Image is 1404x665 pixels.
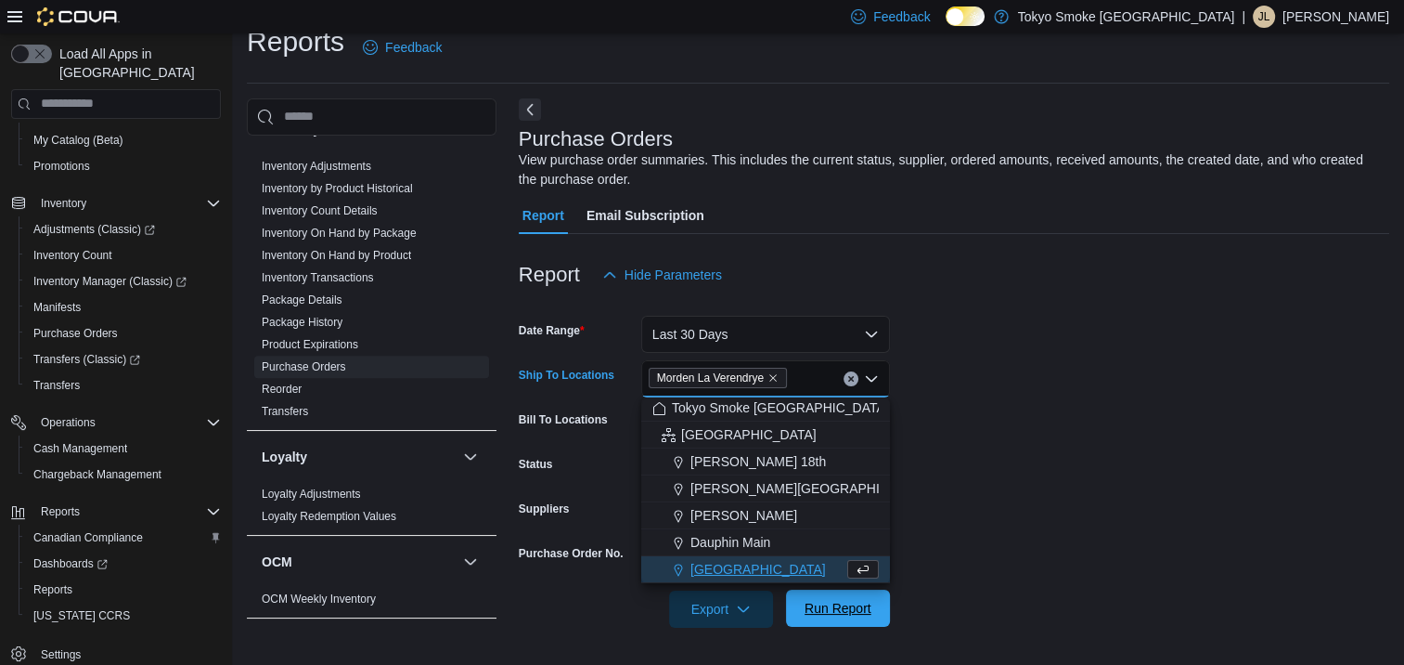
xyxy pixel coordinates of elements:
span: Cash Management [33,441,127,456]
span: Manifests [26,296,221,319]
a: Cash Management [26,437,135,460]
button: Purchase Orders [19,320,228,346]
a: Promotions [26,155,97,177]
a: Canadian Compliance [26,527,150,549]
span: Adjustments (Classic) [26,218,221,241]
span: My Catalog (Beta) [33,133,123,148]
button: [US_STATE] CCRS [19,603,228,629]
span: Morden La Verendrye [657,369,764,387]
span: Transfers (Classic) [33,352,140,367]
a: Dashboards [19,551,228,577]
span: [PERSON_NAME] [690,506,797,525]
span: Transfers [33,378,80,393]
span: Inventory [41,196,86,211]
button: OCM [262,553,456,571]
h1: Reports [247,23,344,60]
span: Adjustments (Classic) [33,222,155,237]
img: Cova [37,7,120,26]
button: Canadian Compliance [19,525,228,551]
button: [GEOGRAPHIC_DATA] [641,422,890,449]
button: Inventory [459,118,482,140]
h3: Report [519,264,580,286]
span: JL [1258,6,1270,28]
button: Pricing [459,633,482,656]
label: Suppliers [519,502,570,516]
button: [PERSON_NAME][GEOGRAPHIC_DATA] [641,476,890,502]
span: Inventory Count [33,248,112,263]
label: Bill To Locations [519,412,608,427]
button: Inventory [4,190,228,216]
button: OCM [459,551,482,573]
div: Inventory [247,155,496,430]
span: Dark Mode [946,26,947,27]
button: Reports [4,499,228,525]
a: Purchase Orders [262,360,346,373]
a: Package History [262,316,342,329]
a: Inventory Manager (Classic) [26,270,194,293]
span: Cash Management [26,437,221,460]
button: My Catalog (Beta) [19,127,228,153]
span: Inventory Count Details [262,203,378,218]
h3: Purchase Orders [519,128,673,150]
span: Hide Parameters [625,266,722,284]
span: Tokyo Smoke [GEOGRAPHIC_DATA] [672,398,889,417]
button: Manifests [19,294,228,320]
button: Cash Management [19,436,228,462]
span: Chargeback Management [33,467,161,482]
button: Dauphin Main [641,529,890,556]
span: Transfers (Classic) [26,348,221,371]
span: Inventory Count [26,244,221,267]
span: Reorder [262,382,302,397]
span: Dashboards [33,556,108,571]
h3: Loyalty [262,448,307,466]
span: Export [680,591,762,628]
span: Dashboards [26,553,221,575]
button: Close list of options [864,372,879,386]
p: | [1242,6,1245,28]
span: Purchase Orders [262,359,346,374]
label: Status [519,457,553,472]
span: Operations [33,411,221,434]
span: Washington CCRS [26,605,221,627]
a: Inventory Count [26,244,120,267]
a: OCM Weekly Inventory [262,593,376,606]
a: Reports [26,579,80,601]
span: Feedback [385,38,442,57]
span: Settings [33,642,221,665]
span: [GEOGRAPHIC_DATA] [690,560,826,579]
span: [GEOGRAPHIC_DATA] [681,425,817,444]
span: OCM Weekly Inventory [262,592,376,606]
button: Tokyo Smoke [GEOGRAPHIC_DATA] [641,395,890,422]
button: Transfers [19,372,228,398]
span: Promotions [33,159,90,174]
span: Package Details [262,293,342,307]
button: Export [669,591,773,628]
button: Operations [33,411,103,434]
a: Inventory Transactions [262,271,374,284]
button: [PERSON_NAME] [641,502,890,529]
a: Dashboards [26,553,115,575]
a: Chargeback Management [26,463,169,486]
a: Transfers (Classic) [19,346,228,372]
button: [GEOGRAPHIC_DATA] [641,556,890,583]
button: Next [519,98,541,121]
span: Reports [33,582,72,597]
a: Product Expirations [262,338,358,351]
span: Inventory Transactions [262,270,374,285]
span: Inventory Manager (Classic) [33,274,187,289]
a: Package Details [262,293,342,306]
button: Promotions [19,153,228,179]
a: Inventory Manager (Classic) [19,268,228,294]
button: Run Report [786,590,890,627]
span: Reports [33,501,221,523]
span: Transfers [26,374,221,397]
a: Inventory On Hand by Product [262,249,411,262]
span: Inventory by Product Historical [262,181,413,196]
a: Adjustments (Classic) [26,218,162,241]
span: [PERSON_NAME] 18th [690,452,826,471]
span: Purchase Orders [26,322,221,345]
span: Reports [41,504,80,519]
a: Inventory Adjustments [262,160,371,173]
a: Inventory On Hand by Package [262,227,417,240]
span: Run Report [805,599,871,618]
